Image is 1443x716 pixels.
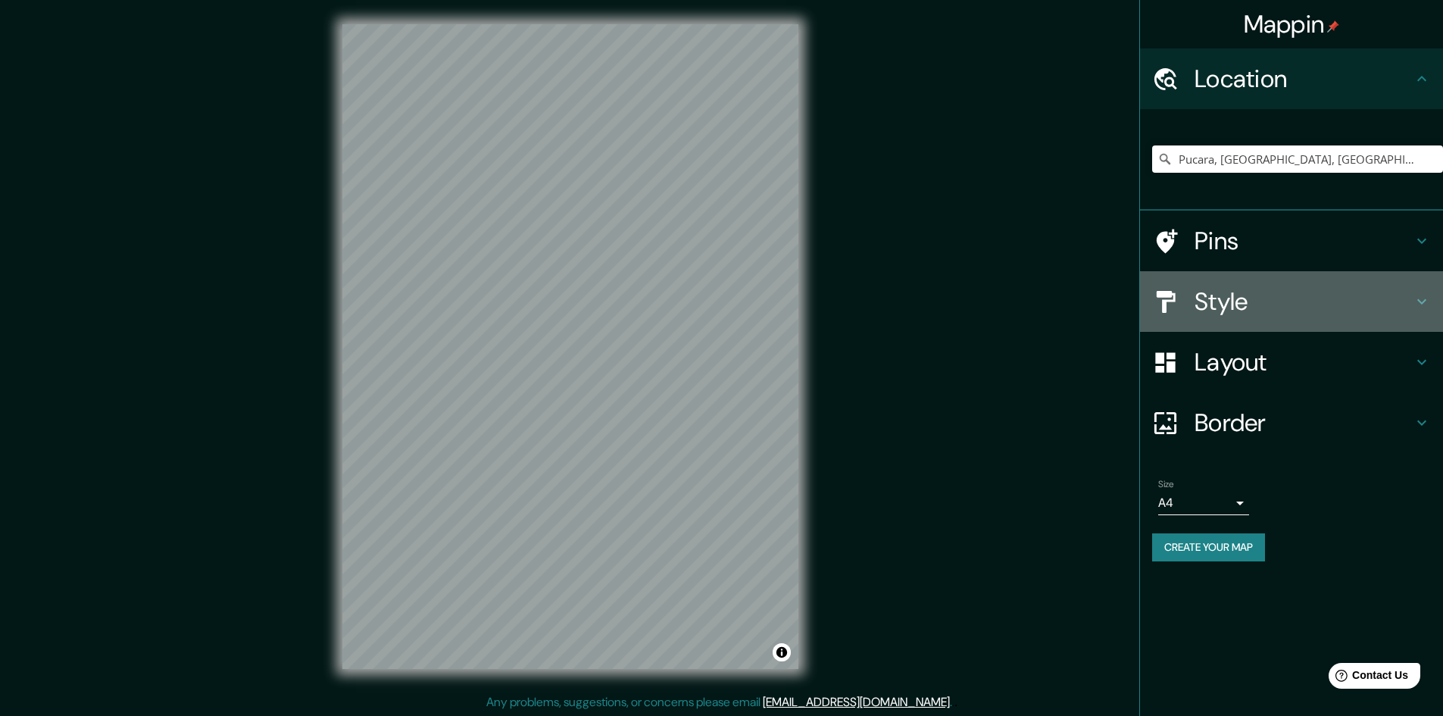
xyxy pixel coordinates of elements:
[952,693,954,711] div: .
[1140,48,1443,109] div: Location
[1158,491,1249,515] div: A4
[773,643,791,661] button: Toggle attribution
[486,693,952,711] p: Any problems, suggestions, or concerns please email .
[1195,408,1413,438] h4: Border
[1152,145,1443,173] input: Pick your city or area
[1195,64,1413,94] h4: Location
[1140,392,1443,453] div: Border
[1195,286,1413,317] h4: Style
[1140,211,1443,271] div: Pins
[1195,226,1413,256] h4: Pins
[1140,332,1443,392] div: Layout
[1152,533,1265,561] button: Create your map
[1327,20,1339,33] img: pin-icon.png
[1308,657,1426,699] iframe: Help widget launcher
[954,693,957,711] div: .
[342,24,798,669] canvas: Map
[1244,9,1340,39] h4: Mappin
[1195,347,1413,377] h4: Layout
[763,694,950,710] a: [EMAIL_ADDRESS][DOMAIN_NAME]
[1158,478,1174,491] label: Size
[1140,271,1443,332] div: Style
